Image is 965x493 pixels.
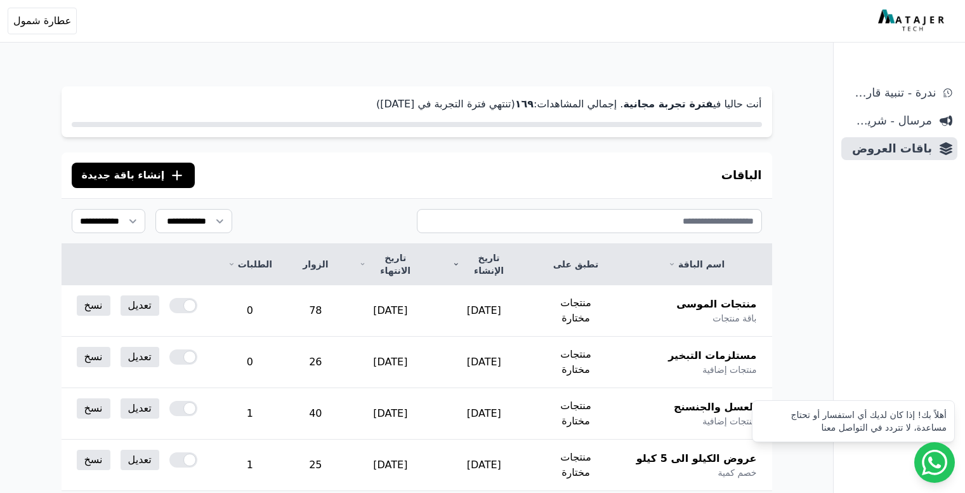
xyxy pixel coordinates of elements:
[760,409,947,434] div: أهلاً بك! إذا كان لديك أي استفسار أو تحتاج مساعدة، لا تتردد في التواصل معنا
[287,388,343,440] td: 40
[344,440,438,491] td: [DATE]
[530,388,621,440] td: منتجات مختارة
[121,450,159,470] a: تعديل
[77,295,110,316] a: نسخ
[213,440,287,491] td: 1
[213,285,287,337] td: 0
[623,98,712,110] strong: فترة تجربة مجانية
[668,348,756,363] span: مستلزمات التبخير
[702,363,756,376] span: منتجات إضافية
[77,450,110,470] a: نسخ
[530,337,621,388] td: منتجات مختارة
[77,398,110,419] a: نسخ
[702,415,756,428] span: منتجات إضافية
[718,466,756,479] span: خصم كمية
[121,295,159,316] a: تعديل
[8,8,77,34] button: عطارة شمول
[437,388,530,440] td: [DATE]
[721,166,762,184] h3: الباقات
[359,252,423,277] a: تاريخ الانتهاء
[344,285,438,337] td: [DATE]
[13,13,71,29] span: عطارة شمول
[72,163,195,188] button: إنشاء باقة جديدة
[437,285,530,337] td: [DATE]
[712,312,756,325] span: باقة منتجات
[287,440,343,491] td: 25
[287,244,343,285] th: الزوار
[72,97,762,112] p: أنت حاليا في . إجمالي المشاهدات: (تنتهي فترة التجربة في [DATE])
[213,337,287,388] td: 0
[636,258,757,271] a: اسم الباقة
[121,347,159,367] a: تعديل
[213,388,287,440] td: 1
[344,337,438,388] td: [DATE]
[846,112,932,130] span: مرسال - شريط دعاية
[878,10,947,32] img: MatajerTech Logo
[676,297,756,312] span: منتجات الموسى
[437,337,530,388] td: [DATE]
[437,440,530,491] td: [DATE]
[452,252,515,277] a: تاريخ الإنشاء
[674,400,757,415] span: العسل والجنسنج
[344,388,438,440] td: [DATE]
[530,244,621,285] th: تطبق على
[530,285,621,337] td: منتجات مختارة
[515,98,534,110] strong: ١٦٩
[846,84,936,102] span: ندرة - تنبية قارب علي النفاذ
[77,347,110,367] a: نسخ
[287,337,343,388] td: 26
[636,451,757,466] span: عروض الكيلو الى 5 كيلو
[846,140,932,158] span: باقات العروض
[530,440,621,491] td: منتجات مختارة
[228,258,272,271] a: الطلبات
[287,285,343,337] td: 78
[82,168,165,183] span: إنشاء باقة جديدة
[121,398,159,419] a: تعديل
